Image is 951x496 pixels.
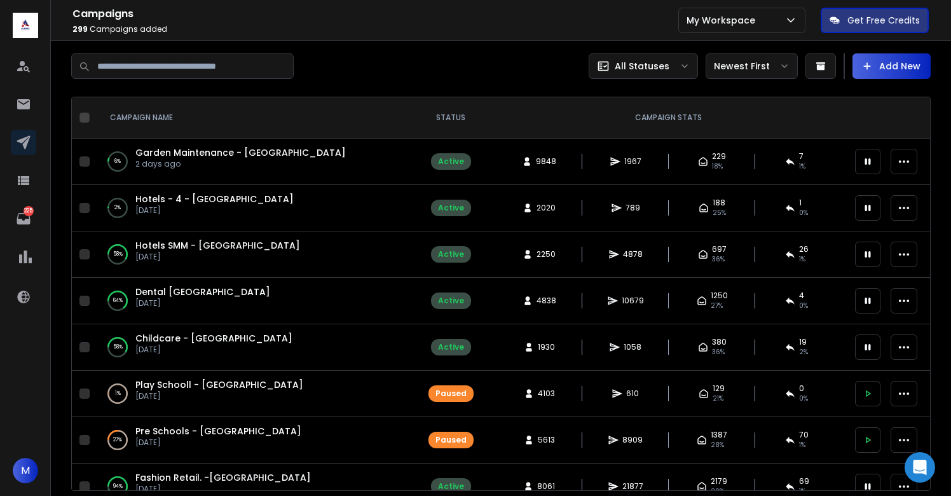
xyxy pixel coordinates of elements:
p: My Workspace [687,14,760,27]
span: 1930 [538,342,555,352]
button: M [13,458,38,483]
th: CAMPAIGN STATS [489,97,847,139]
p: [DATE] [135,345,292,355]
div: Open Intercom Messenger [905,452,935,483]
span: 380 [712,337,727,347]
img: logo [13,13,38,38]
p: 2 days ago [135,159,346,169]
p: Campaigns added [72,24,678,34]
button: Newest First [706,53,798,79]
p: [DATE] [135,437,301,448]
p: [DATE] [135,205,294,216]
a: Childcare - [GEOGRAPHIC_DATA] [135,332,292,345]
span: 1 % [799,254,805,265]
p: [DATE] [135,298,270,308]
span: 69 [799,476,809,486]
th: STATUS [413,97,489,139]
div: Active [438,342,464,352]
p: 64 % [113,294,123,307]
span: 18 % [712,162,723,172]
span: 8909 [622,435,643,445]
span: 0 [799,383,804,394]
div: Active [438,249,464,259]
a: Hotels - 4 - [GEOGRAPHIC_DATA] [135,193,294,205]
span: 1 [799,198,802,208]
a: Fashion Retail. -[GEOGRAPHIC_DATA] [135,471,311,484]
a: Play Schooll - [GEOGRAPHIC_DATA] [135,378,303,391]
th: CAMPAIGN NAME [95,97,413,139]
span: 2250 [537,249,556,259]
a: Pre Schools - [GEOGRAPHIC_DATA] [135,425,301,437]
p: 2 % [114,202,121,214]
span: 10679 [622,296,644,306]
p: [DATE] [135,252,300,262]
span: 4103 [538,389,555,399]
span: 0 % [799,394,808,404]
span: 9848 [536,156,556,167]
div: Active [438,156,464,167]
p: 58 % [113,341,123,354]
span: 21877 [622,481,643,492]
p: All Statuses [615,60,669,72]
span: 1 % [799,440,805,450]
td: 64%Dental [GEOGRAPHIC_DATA][DATE] [95,278,413,324]
span: 4878 [623,249,643,259]
span: 28 % [711,440,724,450]
span: 188 [713,198,725,208]
p: [DATE] [135,484,311,494]
span: 1250 [711,291,728,301]
span: 2 % [799,347,808,357]
span: 1967 [624,156,641,167]
span: 697 [712,244,727,254]
span: 299 [72,24,88,34]
a: Hotels SMM - [GEOGRAPHIC_DATA] [135,239,300,252]
span: 789 [626,203,640,213]
span: 36 % [712,347,725,357]
div: Active [438,296,464,306]
span: 129 [713,383,725,394]
span: 1058 [624,342,641,352]
p: 27 % [113,434,122,446]
span: 21 % [713,394,723,404]
span: 25 % [713,208,726,218]
span: 5613 [538,435,555,445]
a: 225 [11,206,36,231]
span: 4838 [537,296,556,306]
div: Active [438,481,464,492]
span: 8061 [537,481,555,492]
a: Dental [GEOGRAPHIC_DATA] [135,286,270,298]
span: 2179 [711,476,727,486]
div: Active [438,203,464,213]
span: 26 [799,244,809,254]
span: 610 [626,389,639,399]
p: [DATE] [135,391,303,401]
div: Paused [435,435,467,445]
td: 27%Pre Schools - [GEOGRAPHIC_DATA][DATE] [95,417,413,464]
span: 27 % [711,301,723,311]
span: 1 % [799,162,805,172]
p: 6 % [114,155,121,168]
span: 0 % [799,208,808,218]
td: 6%Garden Maintenance - [GEOGRAPHIC_DATA]2 days ago [95,139,413,185]
div: Paused [435,389,467,399]
span: 1387 [711,430,727,440]
p: Get Free Credits [847,14,920,27]
h1: Campaigns [72,6,678,22]
span: 36 % [712,254,725,265]
span: 7 [799,151,804,162]
span: 4 [799,291,804,301]
td: 58%Childcare - [GEOGRAPHIC_DATA][DATE] [95,324,413,371]
p: 225 [24,206,34,216]
p: 94 % [113,480,123,493]
span: 70 [799,430,809,440]
td: 58%Hotels SMM - [GEOGRAPHIC_DATA][DATE] [95,231,413,278]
